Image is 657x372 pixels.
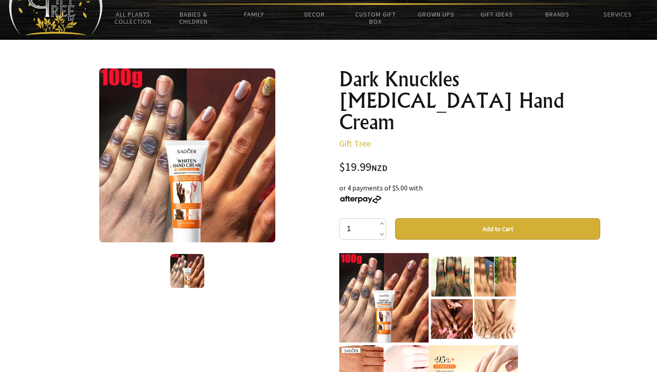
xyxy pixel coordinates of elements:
[466,5,527,24] a: Gift Ideas
[224,5,285,24] a: Family
[99,68,275,242] img: Dark Knuckles Whitening Hand Cream
[339,182,600,204] div: or 4 payments of $5.00 with
[345,5,406,31] a: Custom Gift Box
[371,163,387,173] span: NZD
[339,138,371,149] a: Gift Tree
[395,218,600,240] button: Add to Cart
[170,254,205,288] img: Dark Knuckles Whitening Hand Cream
[588,5,649,24] a: Services
[339,195,382,203] img: Afterpay
[164,5,224,31] a: Babies & Children
[285,5,345,24] a: Decor
[339,68,600,133] h1: Dark Knuckles [MEDICAL_DATA] Hand Cream
[339,161,600,173] div: $19.99
[527,5,588,24] a: Brands
[406,5,467,24] a: Grown Ups
[103,5,164,31] a: All Plants Collection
